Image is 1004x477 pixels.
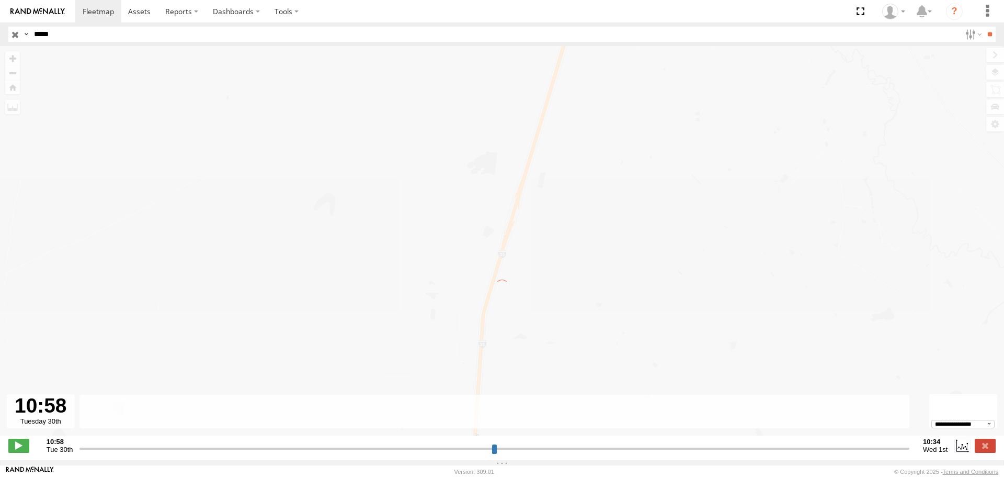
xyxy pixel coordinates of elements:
[47,438,73,446] strong: 10:58
[923,446,948,453] span: Wed 1st Oct 2025
[454,469,494,475] div: Version: 309.01
[6,467,54,477] a: Visit our Website
[22,27,30,42] label: Search Query
[894,469,998,475] div: © Copyright 2025 -
[10,8,65,15] img: rand-logo.svg
[923,438,948,446] strong: 10:34
[878,4,909,19] div: Caseta Laredo TX
[8,439,29,452] label: Play/Stop
[975,439,996,452] label: Close
[47,446,73,453] span: Tue 30th Sep 2025
[946,3,963,20] i: ?
[961,27,984,42] label: Search Filter Options
[943,469,998,475] a: Terms and Conditions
